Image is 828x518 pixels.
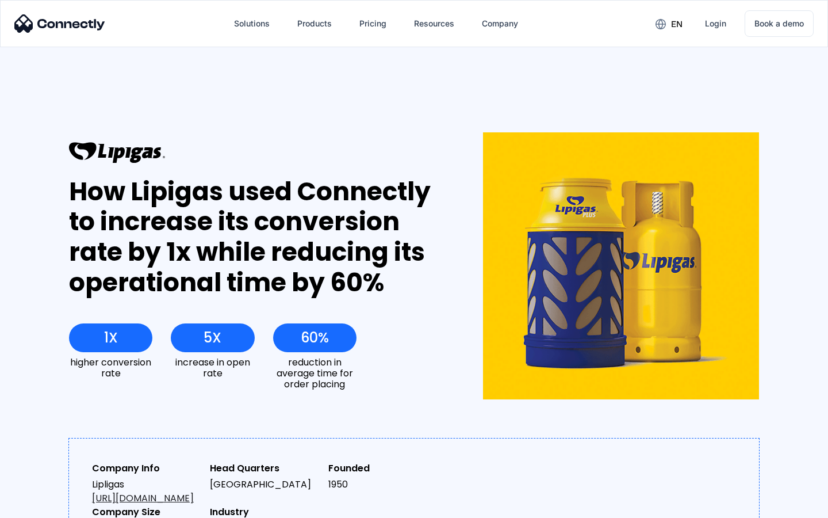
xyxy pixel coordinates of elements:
div: Products [297,16,332,32]
a: Pricing [350,10,396,37]
div: higher conversion rate [69,357,152,379]
div: Pricing [359,16,386,32]
div: Solutions [234,16,270,32]
div: 60% [301,330,329,346]
div: Company [482,16,518,32]
aside: Language selected: English [11,498,69,514]
div: [GEOGRAPHIC_DATA] [210,478,319,492]
div: 5X [204,330,221,346]
div: 1X [104,330,118,346]
a: Book a demo [745,10,814,37]
div: en [671,16,683,32]
div: Founded [328,462,437,475]
img: Connectly Logo [14,14,105,33]
div: Company Info [92,462,201,475]
a: Login [696,10,735,37]
div: Head Quarters [210,462,319,475]
div: Lipligas [92,478,201,505]
ul: Language list [23,498,69,514]
div: Resources [414,16,454,32]
div: 1950 [328,478,437,492]
div: reduction in average time for order placing [273,357,356,390]
div: Login [705,16,726,32]
div: increase in open rate [171,357,254,379]
div: How Lipigas used Connectly to increase its conversion rate by 1x while reducing its operational t... [69,177,441,298]
a: [URL][DOMAIN_NAME] [92,492,194,505]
